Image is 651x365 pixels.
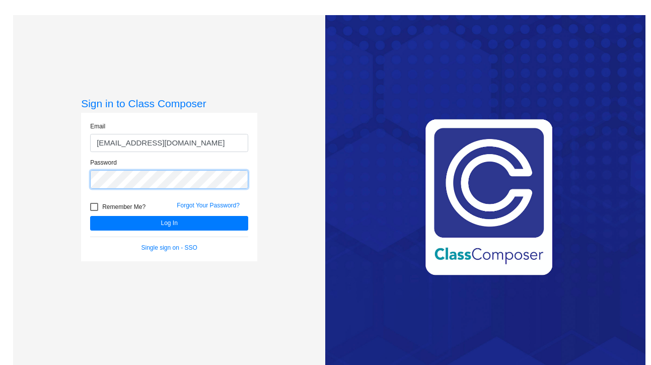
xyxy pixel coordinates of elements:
label: Email [90,122,105,131]
label: Password [90,158,117,167]
a: Forgot Your Password? [177,202,240,209]
a: Single sign on - SSO [141,244,197,251]
button: Log In [90,216,248,231]
span: Remember Me? [102,201,146,213]
h3: Sign in to Class Composer [81,97,257,110]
